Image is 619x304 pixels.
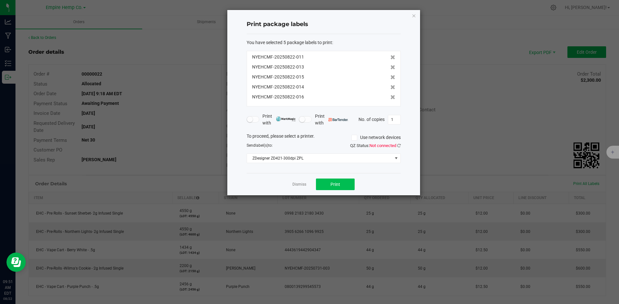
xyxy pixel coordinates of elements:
span: Print [330,182,340,187]
span: You have selected 5 package labels to print [247,40,332,45]
span: Print with [315,113,348,126]
span: Print with [262,113,296,126]
div: To proceed, please select a printer. [242,133,406,143]
span: NYEHCMF-20250822-013 [252,64,304,70]
div: : [247,39,401,46]
iframe: Resource center [6,253,26,272]
span: No. of copies [359,116,385,122]
button: Print [316,179,355,190]
span: ZDesigner ZD421-300dpi ZPL [247,154,392,163]
span: Send to: [247,143,273,148]
img: bartender.png [329,118,348,121]
span: NYEHCMF-20250822-016 [252,94,304,100]
h4: Print package labels [247,20,401,29]
span: Not connected [369,143,396,148]
span: NYEHCMF-20250822-015 [252,74,304,80]
span: QZ Status: [350,143,401,148]
a: Dismiss [292,182,306,187]
span: label(s) [255,143,268,148]
span: NYEHCMF-20250822-011 [252,54,304,60]
span: NYEHCMF-20250822-014 [252,84,304,90]
img: mark_magic_cybra.png [276,116,296,121]
label: Use network devices [351,134,401,141]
